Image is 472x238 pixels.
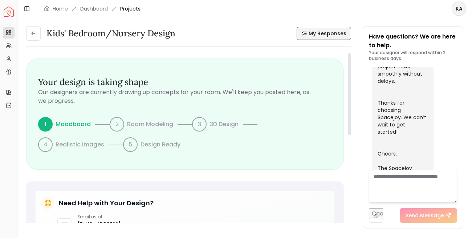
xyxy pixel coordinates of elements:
[38,88,332,105] p: Our designers are currently drawing up concepts for your room. We'll keep you posted here, as we ...
[38,76,332,88] h3: Your design is taking shape
[44,5,141,12] nav: breadcrumb
[209,120,239,129] p: 3D Design
[452,2,465,15] span: KA
[123,137,138,152] div: 5
[59,198,154,208] h5: Need Help with Your Design?
[141,140,180,149] p: Design Ready
[78,220,121,237] a: [EMAIL_ADDRESS][DOMAIN_NAME]
[120,5,141,12] span: Projects
[78,214,121,220] p: Email us at
[297,27,351,40] button: My Responses
[46,28,175,39] h3: Kids' Bedroom/Nursery design
[369,32,457,50] p: Have questions? We are here to help.
[80,5,108,12] a: Dashboard
[369,50,457,61] p: Your designer will respond within 2 business days.
[38,117,53,132] div: 1
[452,1,466,16] button: KA
[56,140,104,149] p: Realistic Images
[309,30,346,37] span: My Responses
[192,117,207,132] div: 3
[110,117,124,132] div: 2
[38,137,53,152] div: 4
[127,120,173,129] p: Room Modeling
[4,7,14,17] a: Spacejoy
[53,5,68,12] a: Home
[56,120,91,129] p: Moodboard
[4,7,14,17] img: Spacejoy Logo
